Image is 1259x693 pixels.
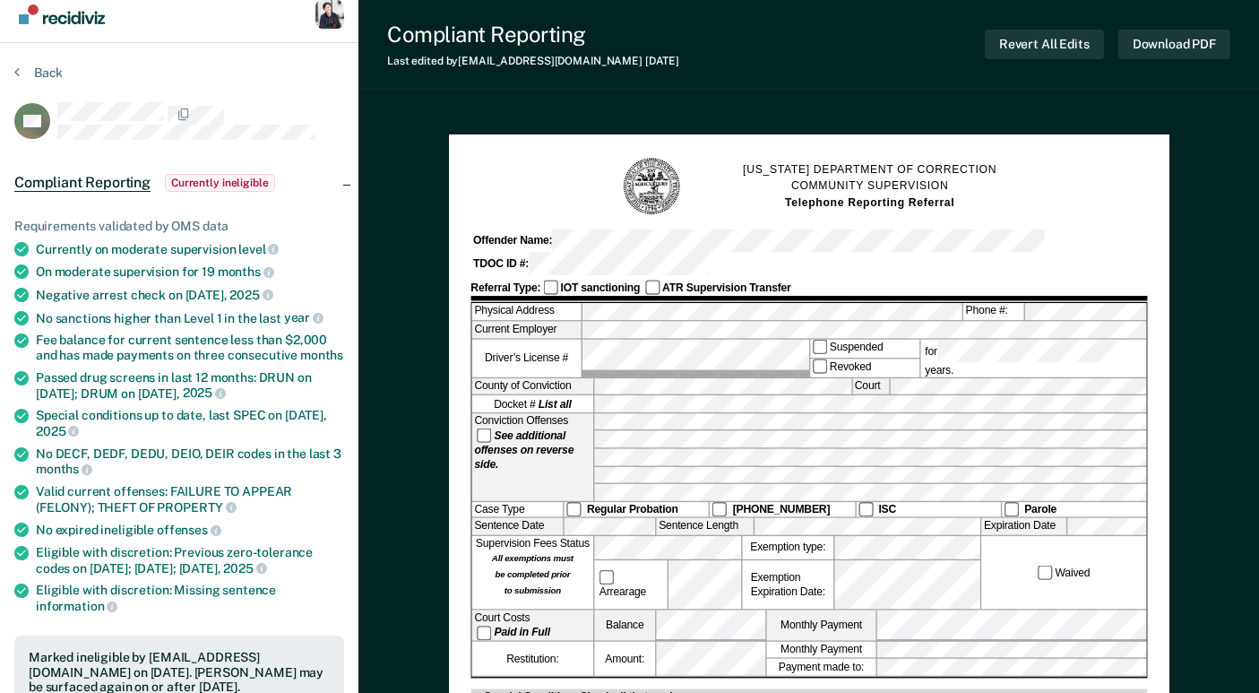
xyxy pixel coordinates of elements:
[985,30,1104,59] button: Revert All Edits
[1035,565,1092,580] label: Waived
[644,281,659,295] input: ATR Supervision Transfer
[14,65,63,81] button: Back
[36,264,344,280] div: On moderate supervision for 19
[743,162,996,212] h1: [US_STATE] DEPARTMENT OF CORRECTION COMMUNITY SUPERVISION
[878,503,896,515] strong: ISC
[19,4,105,24] img: Recidiviz
[936,339,1117,362] input: for years.
[785,196,954,209] strong: Telephone Reporting Referral
[494,396,571,411] span: Docket #
[766,641,875,657] label: Monthly Payment
[471,502,563,517] div: Case Type
[566,503,581,517] input: Regular Probation
[387,55,679,67] div: Last edited by [EMAIL_ADDRESS][DOMAIN_NAME]
[1118,30,1230,59] button: Download PDF
[471,378,592,394] label: County of Conviction
[742,536,833,559] label: Exemption type:
[284,310,323,325] span: year
[471,304,581,320] label: Physical Address
[36,522,344,538] div: No expired ineligible
[809,339,918,357] label: Suspended
[922,339,1143,377] label: for years.
[586,503,677,515] strong: Regular Probation
[471,518,563,534] label: Sentence Date
[36,462,92,476] span: months
[809,359,918,377] label: Revoked
[477,626,491,640] input: Paid in Full
[656,518,753,534] label: Sentence Length
[852,378,889,394] label: Court
[36,408,344,438] div: Special conditions up to date, last SPEC on [DATE],
[36,446,344,477] div: No DECF, DEDF, DEDU, DEIO, DEIR codes in the last 3
[494,626,549,638] strong: Paid in Full
[36,287,344,303] div: Negative arrest check on [DATE],
[36,333,344,363] div: Fee balance for current sentence less than $2,000 and has made payments on three consecutive
[14,174,151,192] span: Compliant Reporting
[474,429,573,472] strong: See additional offenses on reverse side.
[471,641,592,675] div: Restitution:
[36,370,344,401] div: Passed drug screens in last 12 months: DRUN on [DATE]; DRUM on [DATE],
[560,282,640,294] strong: IOT sanctioning
[597,570,665,600] label: Arrearage
[471,536,592,609] div: Supervision Fees Status
[36,241,344,257] div: Currently on moderate supervision
[1038,566,1052,580] input: Waived
[36,310,344,326] div: No sanctions higher than Level 1 in the last
[157,500,237,515] span: PROPERTY
[812,359,826,374] input: Revoked
[732,503,830,515] strong: [PHONE_NUMBER]
[36,424,79,438] span: 2025
[36,484,344,515] div: Valid current offenses: FAILURE TO APPEAR (FELONY); THEFT OF
[962,304,1023,320] label: Phone #:
[858,503,872,517] input: ISC
[543,281,557,295] input: IOT sanctioning
[599,570,613,585] input: Arrearage
[470,282,540,294] strong: Referral Type:
[766,659,875,675] label: Payment made to:
[712,503,727,517] input: [PHONE_NUMBER]
[300,348,343,362] span: months
[1004,503,1018,517] input: Parole
[223,561,266,576] span: 2025
[471,413,592,500] div: Conviction Offenses
[621,157,682,218] img: TN Seal
[645,55,679,67] span: [DATE]
[238,242,279,256] span: level
[981,518,1066,534] label: Expiration Date
[229,288,272,302] span: 2025
[471,339,581,377] label: Driver’s License #
[594,611,655,640] label: Balance
[14,219,344,234] div: Requirements validated by OMS data
[36,599,117,613] span: information
[218,264,274,279] span: months
[183,385,226,400] span: 2025
[812,340,826,354] input: Suspended
[742,560,833,609] div: Exemption Expiration Date:
[473,257,529,270] strong: TDOC ID #:
[36,545,344,576] div: Eligible with discretion: Previous zero-tolerance codes on [DATE]; [DATE]; [DATE],
[538,398,571,411] strong: List all
[662,282,791,294] strong: ATR Supervision Transfer
[491,553,573,595] strong: All exemptions must be completed prior to submission
[471,611,592,640] div: Court Costs
[387,22,679,48] div: Compliant Reporting
[1024,503,1056,515] strong: Parole
[157,523,221,537] span: offenses
[477,429,491,443] input: See additional offenses on reverse side.
[36,583,344,613] div: Eligible with discretion: Missing sentence
[473,235,552,247] strong: Offender Name:
[165,174,275,192] span: Currently ineligible
[766,611,875,640] label: Monthly Payment
[594,641,655,675] label: Amount:
[471,322,581,338] label: Current Employer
